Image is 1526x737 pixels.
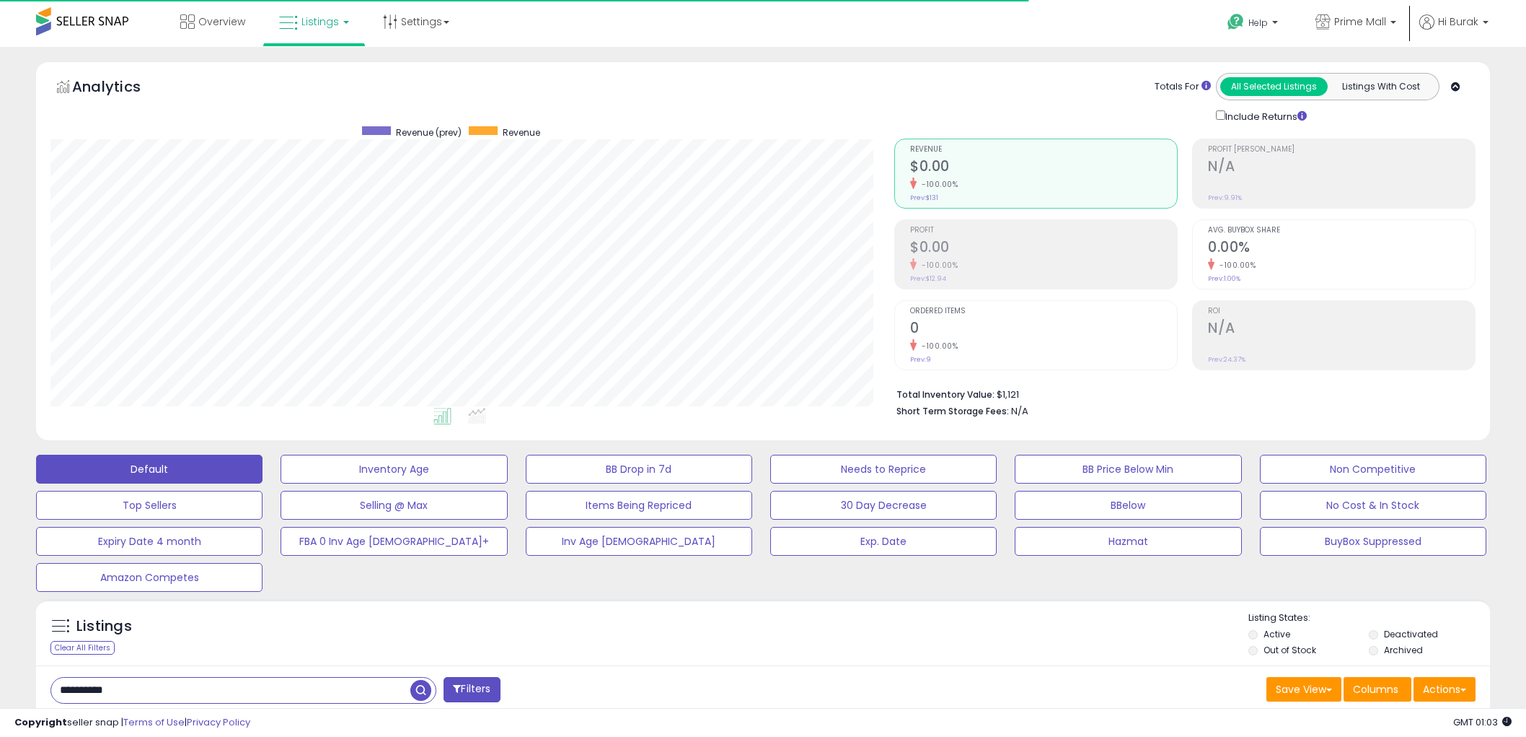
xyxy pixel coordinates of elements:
span: Help [1248,17,1268,29]
button: Items Being Repriced [526,491,752,520]
span: Profit [910,227,1177,235]
span: Columns [1353,682,1398,697]
small: -100.00% [1214,260,1256,271]
button: Inv Age [DEMOGRAPHIC_DATA] [526,527,752,556]
a: Help [1216,2,1292,47]
small: Prev: 9.91% [1208,193,1242,202]
button: Columns [1344,677,1411,702]
label: Out of Stock [1263,644,1316,656]
h2: 0.00% [1208,239,1475,258]
li: $1,121 [896,385,1465,402]
span: ROI [1208,308,1475,315]
span: Revenue (prev) [396,126,462,139]
a: Terms of Use [123,715,185,729]
button: BBelow [1015,491,1241,520]
i: Get Help [1227,13,1245,31]
small: Prev: $131 [910,193,938,202]
div: Totals For [1155,80,1211,94]
span: Overview [198,14,245,29]
button: 30 Day Decrease [770,491,997,520]
label: Archived [1384,644,1423,656]
button: Filters [444,677,500,702]
button: BuyBox Suppressed [1260,527,1486,556]
button: Exp. Date [770,527,997,556]
button: Actions [1413,677,1476,702]
button: Needs to Reprice [770,455,997,484]
h5: Listings [76,616,132,637]
h2: N/A [1208,320,1475,339]
div: seller snap | | [14,716,250,730]
small: Prev: 1.00% [1208,274,1240,283]
small: -100.00% [917,179,958,190]
span: 2025-08-10 01:03 GMT [1453,715,1512,729]
h2: $0.00 [910,239,1177,258]
span: Ordered Items [910,308,1177,315]
label: Deactivated [1384,628,1438,640]
span: Prime Mall [1334,14,1386,29]
button: BB Price Below Min [1015,455,1241,484]
button: FBA 0 Inv Age [DEMOGRAPHIC_DATA]+ [281,527,507,556]
button: Hazmat [1015,527,1241,556]
h2: N/A [1208,158,1475,178]
button: All Selected Listings [1220,77,1328,96]
span: Avg. Buybox Share [1208,227,1475,235]
span: Revenue [910,146,1177,154]
button: Top Sellers [36,491,263,520]
button: Default [36,455,263,484]
h2: $0.00 [910,158,1177,178]
span: N/A [1011,404,1028,418]
small: Prev: 9 [910,355,931,364]
span: Profit [PERSON_NAME] [1208,146,1475,154]
button: Amazon Competes [36,563,263,592]
small: -100.00% [917,260,958,271]
button: Expiry Date 4 month [36,527,263,556]
div: Clear All Filters [50,641,115,655]
strong: Copyright [14,715,67,729]
span: Listings [301,14,339,29]
a: Privacy Policy [187,715,250,729]
span: Revenue [503,126,540,139]
button: Selling @ Max [281,491,507,520]
h5: Analytics [72,77,169,100]
small: -100.00% [917,341,958,352]
a: Hi Burak [1419,14,1488,47]
h2: 0 [910,320,1177,339]
span: Hi Burak [1438,14,1478,29]
button: Inventory Age [281,455,507,484]
label: Active [1263,628,1290,640]
button: Non Competitive [1260,455,1486,484]
small: Prev: 24.37% [1208,355,1245,364]
button: Save View [1266,677,1341,702]
small: Prev: $12.94 [910,274,946,283]
button: Listings With Cost [1327,77,1434,96]
b: Total Inventory Value: [896,388,994,401]
p: Listing States: [1248,611,1490,625]
div: Include Returns [1205,108,1324,124]
button: BB Drop in 7d [526,455,752,484]
button: No Cost & In Stock [1260,491,1486,520]
b: Short Term Storage Fees: [896,405,1009,417]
